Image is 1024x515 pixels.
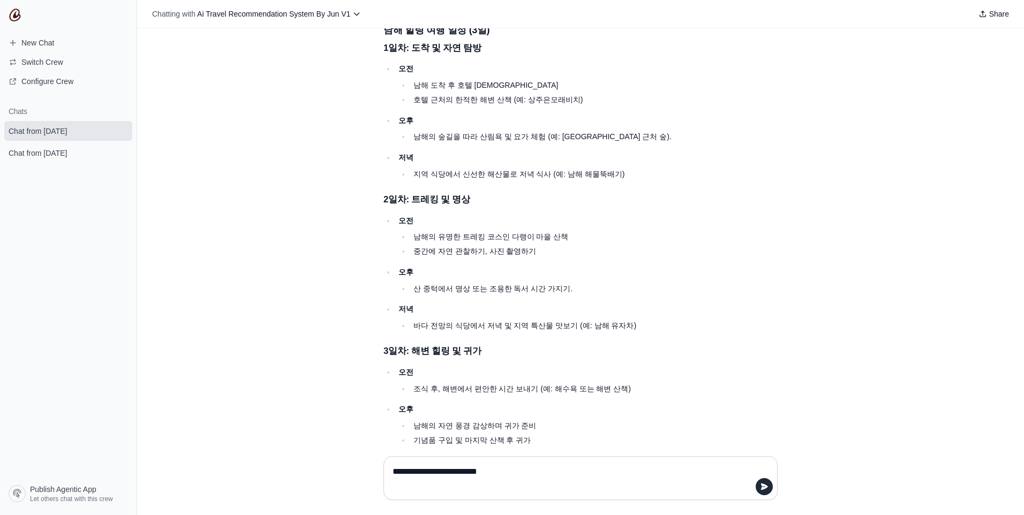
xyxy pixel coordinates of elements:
[410,383,726,395] li: 조식 후, 해변에서 편안한 시간 보내기 (예: 해수욕 또는 해변 산책)
[9,9,21,21] img: CrewAI Logo
[21,76,73,87] span: Configure Crew
[4,73,132,90] a: Configure Crew
[398,305,413,313] strong: 저녁
[410,168,726,180] li: 지역 식당에서 신선한 해산물로 저녁 식사 (예: 남해 해물뚝배기)
[21,37,54,48] span: New Chat
[9,126,67,137] span: Chat from [DATE]
[30,495,113,503] span: Let others chat with this crew
[383,194,470,205] strong: 2일차: 트레킹 및 명상
[398,268,413,276] strong: 오후
[989,9,1009,19] span: Share
[152,9,195,19] span: Chatting with
[398,116,413,125] strong: 오후
[4,54,132,71] button: Switch Crew
[410,79,726,92] li: 남해 도착 후 호텔 [DEMOGRAPHIC_DATA]
[4,34,132,51] a: New Chat
[410,320,726,332] li: 바다 전망의 식당에서 저녁 및 지역 특산물 맛보기 (예: 남해 유자차)
[383,43,481,53] strong: 1일차: 도착 및 자연 탐방
[197,10,350,18] span: Ai Travel Recommendation System By Jun V1
[383,25,490,35] strong: 남해 힐링 여행 일정 (3일)
[410,245,726,257] li: 중간에 자연 관찰하기, 사진 촬영하기
[410,283,726,295] li: 산 중턱에서 명상 또는 조용한 독서 시간 가지기.
[4,143,132,163] a: Chat from [DATE]
[398,368,413,376] strong: 오전
[410,94,726,106] li: 호텔 근처의 한적한 해변 산책 (예: 상주은모래비치)
[30,484,96,495] span: Publish Agentic App
[410,434,726,446] li: 기념품 구입 및 마지막 산책 후 귀가
[410,420,726,432] li: 남해의 자연 풍경 감상하며 귀가 준비
[383,346,481,356] strong: 3일차: 해변 힐링 및 귀가
[398,216,413,225] strong: 오전
[410,131,726,143] li: 남해의 숲길을 따라 산림욕 및 요가 체험 (예: [GEOGRAPHIC_DATA] 근처 숲).
[974,6,1013,21] button: Share
[9,148,67,158] span: Chat from [DATE]
[148,6,365,21] button: Chatting with Ai Travel Recommendation System By Jun V1
[4,481,132,506] a: Publish Agentic App Let others chat with this crew
[398,153,413,162] strong: 저녁
[398,405,413,413] strong: 오후
[410,231,726,243] li: 남해의 유명한 트레킹 코스인 다랭이 마을 산책
[398,64,413,73] strong: 오전
[4,121,132,141] a: Chat from [DATE]
[21,57,63,67] span: Switch Crew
